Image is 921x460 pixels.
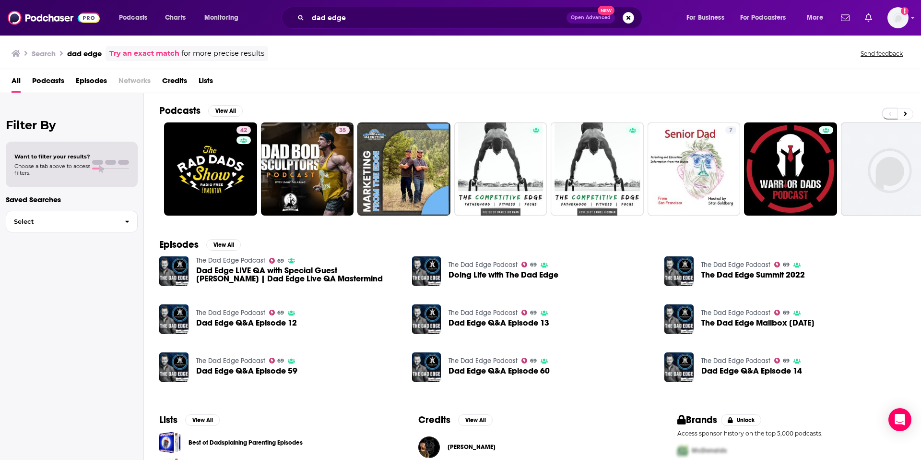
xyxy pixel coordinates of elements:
button: View All [458,414,493,426]
span: Dad Edge Q&A Episode 59 [196,367,297,375]
h2: Credits [418,414,450,426]
img: Dad Edge Q&A Episode 13 [412,304,441,334]
span: [PERSON_NAME] [448,443,496,451]
span: More [807,11,823,24]
button: View All [185,414,220,426]
a: The Dad Edge Summit 2022 [701,271,805,279]
a: The Dad Edge Podcast [449,357,518,365]
span: 42 [240,126,247,135]
h2: Podcasts [159,105,201,117]
span: 35 [339,126,346,135]
span: 69 [530,311,537,315]
span: 7 [729,126,732,135]
span: 69 [783,359,790,363]
a: The Dad Edge Podcast [449,261,518,269]
img: Dad Edge Q&A Episode 60 [412,352,441,382]
a: Lists [199,73,213,93]
span: for more precise results [181,48,264,59]
button: Send feedback [858,49,906,58]
span: Dad Edge Q&A Episode 13 [449,319,549,327]
span: 69 [530,263,537,267]
a: The Dad Edge Podcast [701,309,770,317]
svg: Add a profile image [901,7,909,15]
span: Open Advanced [571,15,611,20]
a: PodcastsView All [159,105,243,117]
span: 69 [277,311,284,315]
a: 7 [648,122,741,216]
a: 69 [774,358,790,363]
img: Dad Edge Q&A Episode 59 [159,352,189,382]
img: Chris Edge [418,436,440,458]
button: Select [6,211,138,232]
img: Doing Life with The Dad Edge [412,256,441,286]
h3: Search [32,49,56,58]
span: 69 [783,311,790,315]
a: Charts [159,10,191,25]
span: Select [6,218,117,225]
a: 69 [269,358,284,363]
a: The Dad Edge Podcast [701,357,770,365]
a: CreditsView All [418,414,493,426]
button: open menu [734,10,800,25]
span: Podcasts [32,73,64,93]
span: Dad Edge Q&A Episode 14 [701,367,802,375]
a: Dad Edge Q&A Episode 12 [196,319,297,327]
a: Show notifications dropdown [837,10,853,26]
a: 69 [774,310,790,315]
a: Dad Edge Q&A Episode 60 [449,367,550,375]
span: For Podcasters [740,11,786,24]
button: Show profile menu [887,7,909,28]
button: Unlock [721,414,762,426]
span: 69 [530,359,537,363]
a: Credits [162,73,187,93]
a: Dad Edge LIVE QA with Special Guest Ethan Hagner | Dad Edge Live QA Mastermind [159,256,189,286]
a: 35 [261,122,354,216]
img: Dad Edge Q&A Episode 12 [159,304,189,334]
span: The Dad Edge Mailbox [DATE] [701,319,815,327]
a: The Dad Edge Podcast [449,309,518,317]
button: open menu [112,10,160,25]
a: 69 [521,310,537,315]
img: The Dad Edge Summit 2022 [664,256,694,286]
span: Networks [118,73,151,93]
a: 42 [164,122,257,216]
h2: Filter By [6,118,138,132]
a: 7 [725,126,736,134]
span: For Business [686,11,724,24]
a: The Dad Edge Podcast [196,256,265,265]
button: View All [208,105,243,117]
a: The Dad Edge Podcast [701,261,770,269]
img: The Dad Edge Mailbox January 2021 [664,304,694,334]
span: 69 [783,263,790,267]
span: New [598,6,615,15]
img: User Profile [887,7,909,28]
img: Podchaser - Follow, Share and Rate Podcasts [8,9,100,27]
span: Want to filter your results? [14,153,90,160]
a: All [12,73,21,93]
a: Episodes [76,73,107,93]
a: 35 [335,126,350,134]
span: Monitoring [204,11,238,24]
a: Best of Dadsplaining Parenting Episodes [159,432,181,453]
p: Access sponsor history on the top 5,000 podcasts. [677,430,906,437]
a: The Dad Edge Podcast [196,357,265,365]
h3: dad edge [67,49,102,58]
a: 69 [774,262,790,267]
button: open menu [800,10,835,25]
span: Doing Life with The Dad Edge [449,271,558,279]
img: Dad Edge Q&A Episode 14 [664,352,694,382]
a: 69 [269,258,284,264]
input: Search podcasts, credits, & more... [308,10,567,25]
